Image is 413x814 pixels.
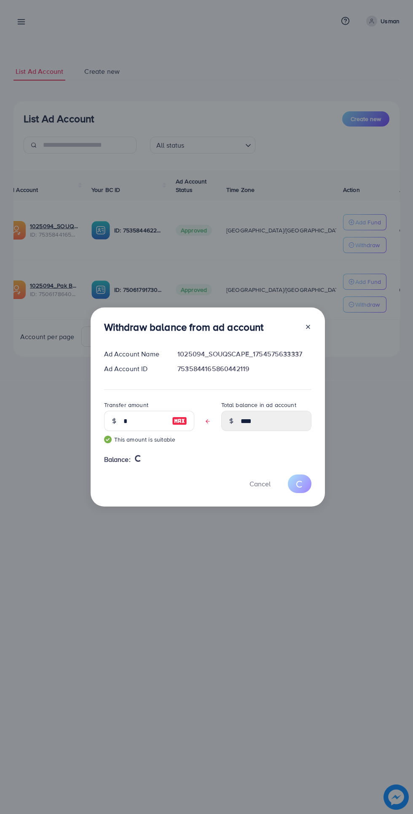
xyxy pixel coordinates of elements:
[171,364,318,374] div: 7535844165860442119
[104,455,131,464] span: Balance:
[249,479,271,488] span: Cancel
[221,401,296,409] label: Total balance in ad account
[239,474,281,493] button: Cancel
[104,435,194,444] small: This amount is suitable
[172,416,187,426] img: image
[171,349,318,359] div: 1025094_SOUQSCAPE_1754575633337
[97,364,171,374] div: Ad Account ID
[104,436,112,443] img: guide
[104,401,148,409] label: Transfer amount
[97,349,171,359] div: Ad Account Name
[104,321,264,333] h3: Withdraw balance from ad account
